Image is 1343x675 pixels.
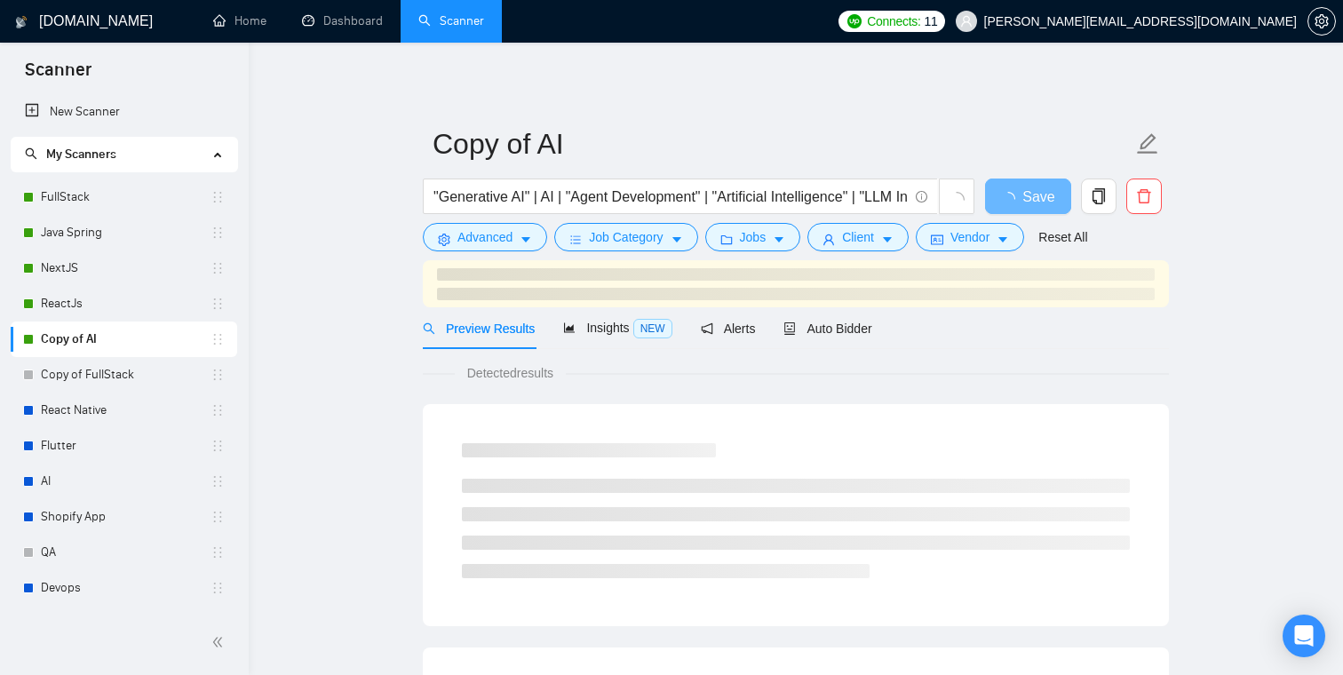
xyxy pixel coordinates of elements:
span: loading [949,192,965,208]
li: Blockchain [11,606,237,641]
li: Copy of FullStack [11,357,237,393]
button: setting [1307,7,1336,36]
li: Copy of AI [11,322,237,357]
span: holder [211,581,225,595]
li: New Scanner [11,94,237,130]
span: holder [211,368,225,382]
img: logo [15,8,28,36]
li: QA [11,535,237,570]
a: NextJS [41,250,211,286]
button: idcardVendorcaret-down [916,223,1024,251]
a: QA [41,535,211,570]
span: info-circle [916,191,927,202]
a: AI [41,464,211,499]
span: holder [211,439,225,453]
span: Insights [563,321,671,335]
img: upwork-logo.png [847,14,862,28]
span: caret-down [520,233,532,246]
span: robot [783,322,796,335]
span: Advanced [457,227,513,247]
li: Flutter [11,428,237,464]
li: Devops [11,570,237,606]
span: holder [211,261,225,275]
span: edit [1136,132,1159,155]
span: search [25,147,37,160]
span: NEW [633,319,672,338]
button: Save [985,179,1071,214]
span: holder [211,510,225,524]
a: ReactJs [41,286,211,322]
a: setting [1307,14,1336,28]
span: folder [720,233,733,246]
span: notification [701,322,713,335]
span: holder [211,190,225,204]
li: ReactJs [11,286,237,322]
a: FullStack [41,179,211,215]
span: copy [1082,188,1116,204]
li: AI [11,464,237,499]
a: New Scanner [25,94,223,130]
span: area-chart [563,322,576,334]
span: user [960,15,973,28]
span: double-left [211,633,229,651]
span: search [423,322,435,335]
a: dashboardDashboard [302,13,383,28]
span: user [822,233,835,246]
span: setting [1308,14,1335,28]
a: Flutter [41,428,211,464]
button: copy [1081,179,1117,214]
a: Java Spring [41,215,211,250]
span: caret-down [773,233,785,246]
span: holder [211,297,225,311]
a: searchScanner [418,13,484,28]
span: Connects: [867,12,920,31]
span: My Scanners [46,147,116,162]
button: folderJobscaret-down [705,223,801,251]
span: Detected results [455,363,566,383]
span: setting [438,233,450,246]
a: React Native [41,393,211,428]
button: delete [1126,179,1162,214]
input: Search Freelance Jobs... [433,186,908,208]
span: Preview Results [423,322,535,336]
span: holder [211,545,225,560]
span: My Scanners [25,147,116,162]
li: Shopify App [11,499,237,535]
a: Copy of AI [41,322,211,357]
span: delete [1127,188,1161,204]
span: loading [1001,192,1022,206]
a: homeHome [213,13,266,28]
input: Scanner name... [433,122,1132,166]
span: Save [1022,186,1054,208]
a: Shopify App [41,499,211,535]
li: React Native [11,393,237,428]
span: Alerts [701,322,756,336]
span: Auto Bidder [783,322,871,336]
span: idcard [931,233,943,246]
span: caret-down [671,233,683,246]
span: holder [211,332,225,346]
li: FullStack [11,179,237,215]
span: caret-down [997,233,1009,246]
div: Open Intercom Messenger [1283,615,1325,657]
button: settingAdvancedcaret-down [423,223,547,251]
span: Job Category [589,227,663,247]
a: Reset All [1038,227,1087,247]
span: holder [211,226,225,240]
a: Devops [41,570,211,606]
button: barsJob Categorycaret-down [554,223,697,251]
button: userClientcaret-down [807,223,909,251]
span: holder [211,474,225,488]
li: NextJS [11,250,237,286]
li: Java Spring [11,215,237,250]
span: caret-down [881,233,894,246]
span: Jobs [740,227,767,247]
span: holder [211,403,225,417]
span: 11 [925,12,938,31]
span: bars [569,233,582,246]
span: Client [842,227,874,247]
a: Copy of FullStack [41,357,211,393]
span: Scanner [11,57,106,94]
span: Vendor [950,227,989,247]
